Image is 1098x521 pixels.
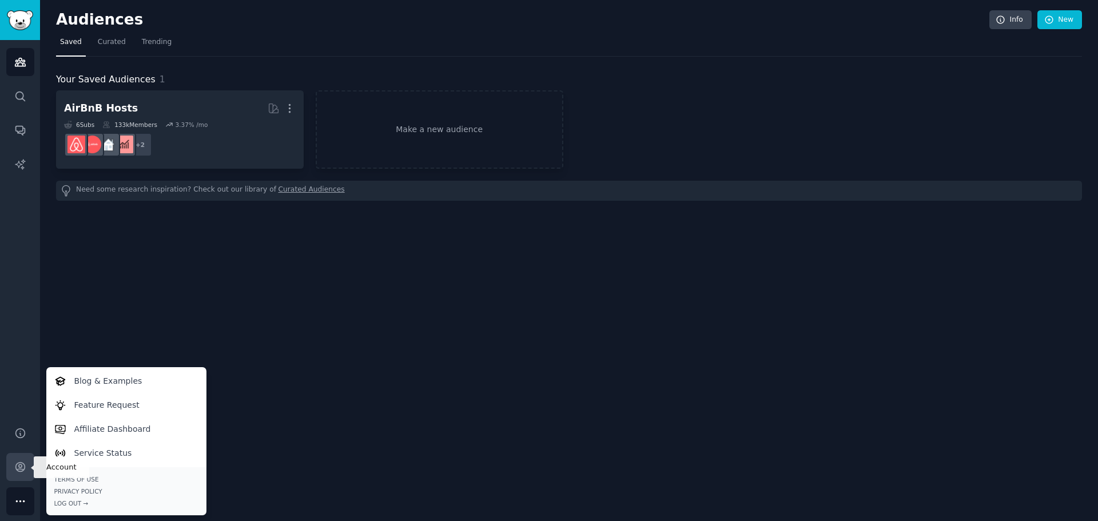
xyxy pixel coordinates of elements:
[128,133,152,157] div: + 2
[989,10,1032,30] a: Info
[48,441,204,465] a: Service Status
[175,121,208,129] div: 3.37 % /mo
[54,475,198,483] a: Terms of Use
[74,375,142,387] p: Blog & Examples
[74,399,140,411] p: Feature Request
[316,90,563,169] a: Make a new audience
[160,74,165,85] span: 1
[54,499,198,507] div: Log Out →
[56,90,304,169] a: AirBnB Hosts6Subs133kMembers3.37% /mo+2AirBnBInvestingrentalpropertiesAirBnBHostsairbnb_hosts
[116,136,133,153] img: AirBnBInvesting
[48,393,204,417] a: Feature Request
[64,121,94,129] div: 6 Sub s
[56,11,989,29] h2: Audiences
[48,417,204,441] a: Affiliate Dashboard
[142,37,172,47] span: Trending
[54,487,198,495] a: Privacy Policy
[83,136,101,153] img: AirBnBHosts
[48,369,204,393] a: Blog & Examples
[100,136,117,153] img: rentalproperties
[64,101,138,116] div: AirBnB Hosts
[102,121,157,129] div: 133k Members
[279,185,345,197] a: Curated Audiences
[94,33,130,57] a: Curated
[98,37,126,47] span: Curated
[56,73,156,87] span: Your Saved Audiences
[60,37,82,47] span: Saved
[56,33,86,57] a: Saved
[138,33,176,57] a: Trending
[74,447,132,459] p: Service Status
[7,10,33,30] img: GummySearch logo
[74,423,151,435] p: Affiliate Dashboard
[67,136,85,153] img: airbnb_hosts
[1037,10,1082,30] a: New
[56,181,1082,201] div: Need some research inspiration? Check out our library of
